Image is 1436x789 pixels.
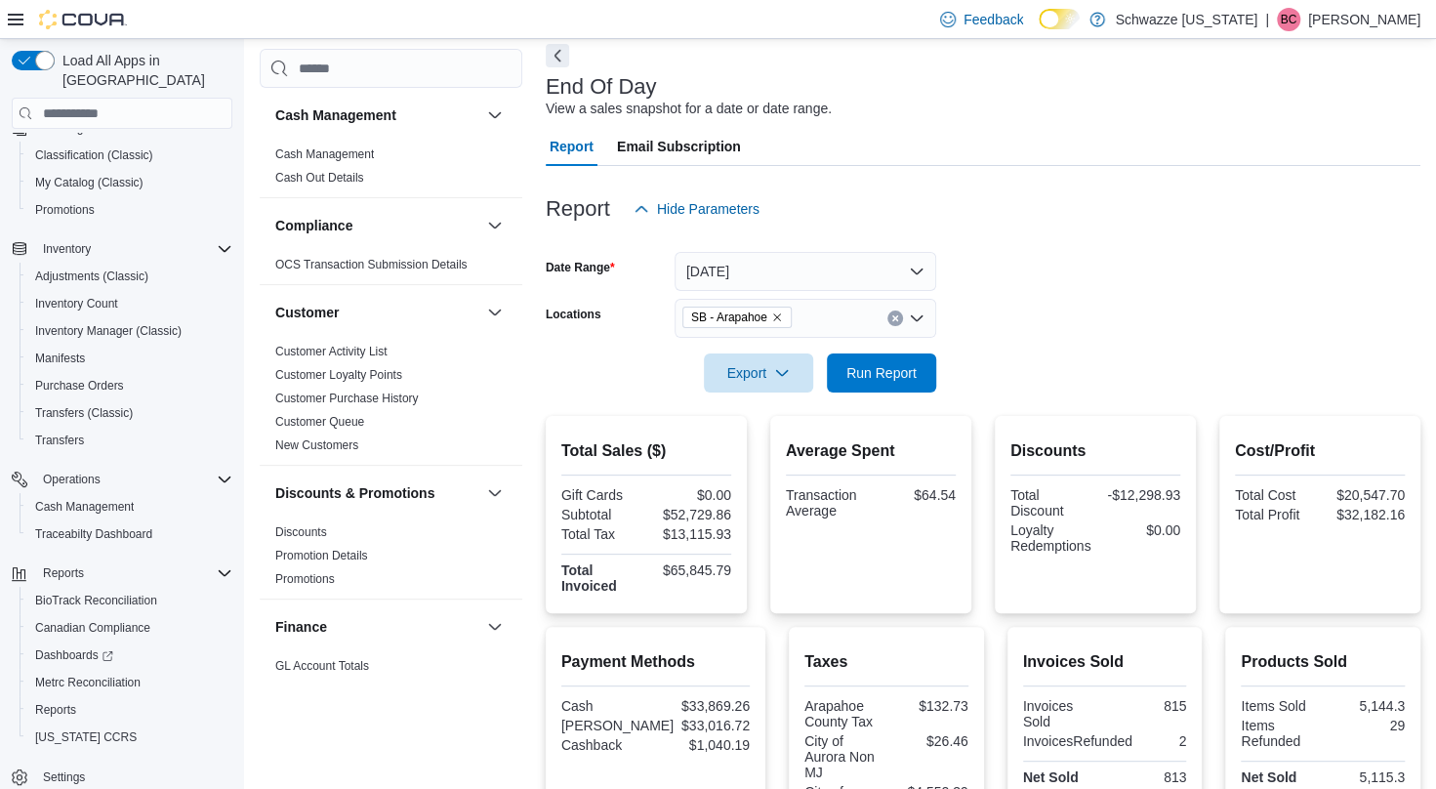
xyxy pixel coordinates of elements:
a: Discounts [275,525,327,539]
button: Inventory [4,235,240,263]
span: Reports [35,561,232,585]
a: Cash Out Details [275,171,364,185]
span: Load All Apps in [GEOGRAPHIC_DATA] [55,51,232,90]
div: Transaction Average [786,487,867,519]
div: $33,869.26 [659,698,750,714]
span: Traceabilty Dashboard [27,522,232,546]
span: GL Account Totals [275,658,369,674]
img: Cova [39,10,127,29]
div: Arapahoe County Tax [804,698,882,729]
div: InvoicesRefunded [1023,733,1132,749]
span: OCS Transaction Submission Details [275,257,468,272]
span: Run Report [846,363,917,383]
div: $20,547.70 [1324,487,1405,503]
span: Reports [35,702,76,718]
a: Reports [27,698,84,722]
span: Dark Mode [1039,29,1040,30]
div: Brennan Croy [1277,8,1300,31]
span: Customer Loyalty Points [275,367,402,383]
span: Inventory Manager (Classic) [27,319,232,343]
h3: Discounts & Promotions [275,483,434,503]
button: Finance [483,615,507,639]
span: Inventory Count [35,296,118,311]
div: $32,182.16 [1324,507,1405,522]
div: 5,144.3 [1327,698,1405,714]
span: Inventory Count [27,292,232,315]
span: Promotions [35,202,95,218]
button: Hide Parameters [626,189,767,228]
span: Feedback [964,10,1023,29]
button: BioTrack Reconciliation [20,587,240,614]
h3: Report [546,197,610,221]
button: Adjustments (Classic) [20,263,240,290]
div: 5,115.3 [1327,769,1405,785]
h3: Cash Management [275,105,396,125]
div: 813 [1109,769,1187,785]
span: Adjustments (Classic) [27,265,232,288]
h3: Finance [275,617,327,637]
span: Manifests [27,347,232,370]
button: Metrc Reconciliation [20,669,240,696]
span: Discounts [275,524,327,540]
span: Report [550,127,594,166]
button: Classification (Classic) [20,142,240,169]
button: Inventory [35,237,99,261]
button: [DATE] [675,252,936,291]
span: Transfers (Classic) [35,405,133,421]
button: Remove SB - Arapahoe from selection in this group [771,311,783,323]
span: Cash Management [275,146,374,162]
span: Cash Management [27,495,232,519]
p: Schwazze [US_STATE] [1115,8,1257,31]
button: [US_STATE] CCRS [20,724,240,751]
button: Reports [35,561,92,585]
span: Dashboards [27,644,232,667]
button: Finance [275,617,479,637]
div: Cash [561,698,652,714]
span: Canadian Compliance [27,616,232,640]
div: $64.54 [875,487,956,503]
a: Dashboards [27,644,121,667]
div: Items Sold [1241,698,1319,714]
span: Promotions [275,571,335,587]
button: Traceabilty Dashboard [20,520,240,548]
a: New Customers [275,438,358,452]
button: Open list of options [909,311,924,326]
div: Subtotal [561,507,642,522]
span: Traceabilty Dashboard [35,526,152,542]
span: Promotion Details [275,548,368,563]
button: Inventory Count [20,290,240,317]
div: 815 [1109,698,1187,714]
a: Dashboards [20,642,240,669]
div: 29 [1327,718,1405,733]
span: SB - Arapahoe [691,308,767,327]
a: Customer Queue [275,415,364,429]
a: Customer Purchase History [275,392,419,405]
button: Operations [4,466,240,493]
div: Gift Cards [561,487,642,503]
a: Promotion Details [275,549,368,562]
span: Inventory Manager (Classic) [35,323,182,339]
a: Customer Activity List [275,345,388,358]
a: Promotions [275,572,335,586]
button: Discounts & Promotions [275,483,479,503]
span: My Catalog (Classic) [27,171,232,194]
h3: Compliance [275,216,352,235]
label: Locations [546,307,601,322]
a: Classification (Classic) [27,144,161,167]
div: [PERSON_NAME] [561,718,674,733]
span: Adjustments (Classic) [35,269,148,284]
span: BC [1281,8,1297,31]
button: Discounts & Promotions [483,481,507,505]
h2: Discounts [1010,439,1180,463]
a: Inventory Count [27,292,126,315]
span: Classification (Classic) [35,147,153,163]
a: Metrc Reconciliation [27,671,148,694]
div: Finance [260,654,522,709]
button: Purchase Orders [20,372,240,399]
span: Reports [43,565,84,581]
button: Customer [483,301,507,324]
div: Total Profit [1235,507,1316,522]
div: Cash Management [260,143,522,197]
a: Manifests [27,347,93,370]
div: Items Refunded [1241,718,1319,749]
